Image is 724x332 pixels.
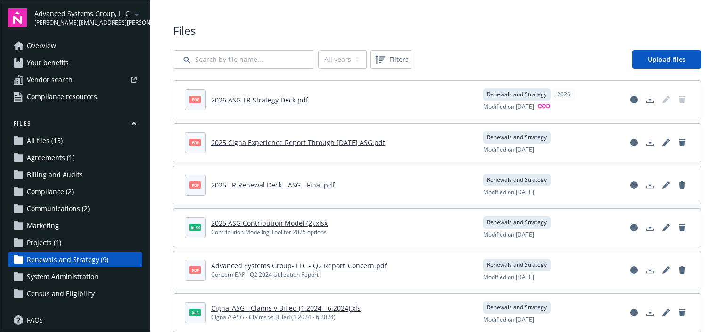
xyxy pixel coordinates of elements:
a: Download document [642,305,658,320]
a: Edit document [658,178,674,193]
span: Billing and Audits [27,167,83,182]
span: All files (15) [27,133,63,148]
span: Renewals and Strategy [487,176,547,184]
a: Delete document [675,135,690,150]
a: View file details [626,263,642,278]
span: Renewals and Strategy [487,218,547,227]
a: Vendor search [8,72,142,87]
a: Download document [642,220,658,235]
span: Communications (2) [27,201,90,216]
span: Renewals and Strategy [487,261,547,269]
span: Your benefits [27,55,69,70]
a: Overview [8,38,142,53]
a: 2025 ASG Contribution Model (2).xlsx [211,219,328,228]
span: Marketing [27,218,59,233]
span: xlsx [189,224,201,231]
a: Delete document [675,220,690,235]
a: Communications (2) [8,201,142,216]
span: Advanced Systems Group, LLC [34,9,131,18]
span: Renewals and Strategy (9) [27,252,108,267]
span: Compliance (2) [27,184,74,199]
a: Download document [642,178,658,193]
span: Census and Eligibility [27,286,95,301]
span: xls [189,309,201,316]
a: Cigna_ASG - Claims v Billed (1.2024 - 6.2024).xls [211,304,361,313]
a: Projects (1) [8,235,142,250]
span: Renewals and Strategy [487,90,547,99]
span: FAQs [27,313,43,328]
span: Modified on [DATE] [483,188,534,196]
a: Agreements (1) [8,150,142,165]
a: View file details [626,220,642,235]
a: Edit document [658,135,674,150]
span: Overview [27,38,56,53]
span: Modified on [DATE] [483,145,534,154]
span: Edit document [658,92,674,107]
a: Edit document [658,305,674,320]
span: Vendor search [27,72,73,87]
a: 2025 TR Renewal Deck - ASG - Final.pdf [211,180,335,189]
a: Edit document [658,263,674,278]
span: pdf [189,266,201,273]
a: Billing and Audits [8,167,142,182]
span: Files [173,23,701,39]
a: Advanced Systems Group- LLC - Q2 Report_Concern.pdf [211,261,387,270]
a: Marketing [8,218,142,233]
span: Modified on [DATE] [483,230,534,239]
button: Filters [370,50,412,69]
span: Compliance resources [27,89,97,104]
a: Delete document [675,305,690,320]
a: Census and Eligibility [8,286,142,301]
span: Agreements (1) [27,150,74,165]
span: pdf [189,139,201,146]
a: Edit document [658,220,674,235]
span: pdf [189,96,201,103]
a: arrowDropDown [131,9,142,20]
span: Filters [372,52,411,67]
span: pdf [189,181,201,188]
span: Filters [389,54,409,64]
span: Renewals and Strategy [487,133,547,142]
a: Your benefits [8,55,142,70]
a: System Administration [8,269,142,284]
a: FAQs [8,313,142,328]
a: Delete document [675,178,690,193]
div: Cigna // ASG - Claims vs Billed (1.2024 - 6.2024) [211,313,361,322]
a: 2026 ASG TR Strategy Deck.pdf [211,95,308,104]
span: Projects (1) [27,235,61,250]
a: Upload files [632,50,701,69]
a: View file details [626,92,642,107]
input: Search by file name... [173,50,314,69]
a: View file details [626,178,642,193]
span: Modified on [DATE] [483,273,534,281]
a: Compliance (2) [8,184,142,199]
div: Concern EAP - Q2 2024 Utilization Report [211,271,387,279]
span: Modified on [DATE] [483,315,534,324]
a: Download document [642,92,658,107]
span: Upload files [648,55,686,64]
div: Contribution Modeling Tool for 2025 options [211,228,328,237]
a: Compliance resources [8,89,142,104]
button: Files [8,119,142,131]
span: Renewals and Strategy [487,303,547,312]
span: System Administration [27,269,99,284]
span: Modified on [DATE] [483,102,534,111]
span: Delete document [675,92,690,107]
div: 2026 [552,88,575,101]
img: navigator-logo.svg [8,8,27,27]
a: Renewals and Strategy (9) [8,252,142,267]
a: All files (15) [8,133,142,148]
a: Download document [642,135,658,150]
a: View file details [626,305,642,320]
a: Download document [642,263,658,278]
a: Delete document [675,263,690,278]
span: [PERSON_NAME][EMAIL_ADDRESS][PERSON_NAME][DOMAIN_NAME] [34,18,131,27]
a: View file details [626,135,642,150]
button: Advanced Systems Group, LLC[PERSON_NAME][EMAIL_ADDRESS][PERSON_NAME][DOMAIN_NAME]arrowDropDown [34,8,142,27]
a: 2025 Cigna Experience Report Through [DATE] ASG.pdf [211,138,385,147]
